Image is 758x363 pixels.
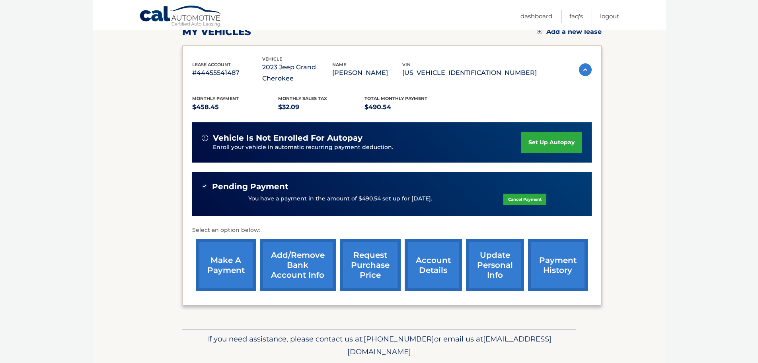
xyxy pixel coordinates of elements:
[528,239,588,291] a: payment history
[248,194,432,203] p: You have a payment in the amount of $490.54 set up for [DATE].
[182,26,251,38] h2: my vehicles
[187,333,571,358] p: If you need assistance, please contact us at: or email us at
[192,96,239,101] span: Monthly Payment
[579,63,592,76] img: accordion-active.svg
[364,102,451,113] p: $490.54
[192,62,231,67] span: lease account
[262,56,282,62] span: vehicle
[139,5,223,28] a: Cal Automotive
[569,10,583,23] a: FAQ's
[600,10,619,23] a: Logout
[521,132,582,153] a: set up autopay
[278,96,327,101] span: Monthly sales Tax
[196,239,256,291] a: make a payment
[347,334,551,356] span: [EMAIL_ADDRESS][DOMAIN_NAME]
[260,239,336,291] a: Add/Remove bank account info
[402,67,537,78] p: [US_VEHICLE_IDENTIFICATION_NUMBER]
[278,102,364,113] p: $32.09
[520,10,552,23] a: Dashboard
[192,67,262,78] p: #44455541487
[192,226,592,235] p: Select an option below:
[332,67,402,78] p: [PERSON_NAME]
[537,28,602,36] a: Add a new lease
[213,143,522,152] p: Enroll your vehicle in automatic recurring payment deduction.
[213,133,362,143] span: vehicle is not enrolled for autopay
[364,96,427,101] span: Total Monthly Payment
[212,182,288,192] span: Pending Payment
[192,102,279,113] p: $458.45
[364,334,434,343] span: [PHONE_NUMBER]
[340,239,401,291] a: request purchase price
[537,29,542,34] img: add.svg
[262,62,332,84] p: 2023 Jeep Grand Cherokee
[503,194,546,205] a: Cancel Payment
[466,239,524,291] a: update personal info
[202,135,208,141] img: alert-white.svg
[202,183,207,189] img: check-green.svg
[402,62,411,67] span: vin
[332,62,346,67] span: name
[405,239,462,291] a: account details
